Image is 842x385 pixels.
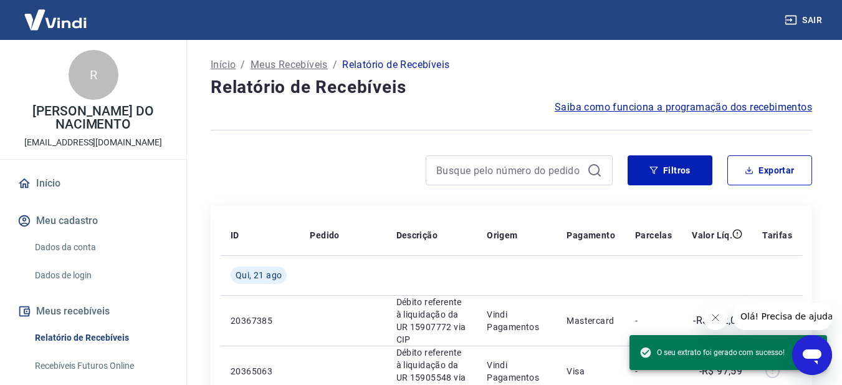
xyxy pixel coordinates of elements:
iframe: Mensagem da empresa [733,303,832,330]
p: 20365063 [231,365,290,378]
button: Sair [782,9,827,32]
p: Pagamento [567,229,615,241]
h4: Relatório de Recebíveis [211,75,812,100]
a: Dados de login [30,263,171,288]
p: Origem [487,229,517,241]
p: Parcelas [635,229,672,241]
button: Filtros [628,155,712,185]
p: Vindi Pagamentos [487,359,547,384]
p: Pedido [310,229,339,241]
p: Visa [567,365,615,378]
p: Descrição [396,229,438,241]
a: Dados da conta [30,235,171,260]
p: -R$ 252,02 [693,313,742,328]
p: Débito referente à liquidação da UR 15907772 via CIP [396,296,467,346]
span: Qui, 21 ago [236,269,282,281]
p: ID [231,229,239,241]
input: Busque pelo número do pedido [436,161,582,180]
img: Vindi [15,1,96,39]
p: - [635,365,672,378]
a: Recebíveis Futuros Online [30,353,171,379]
a: Início [15,170,171,197]
p: Tarifas [762,229,792,241]
p: Mastercard [567,314,615,327]
button: Meus recebíveis [15,298,171,325]
p: / [333,57,337,72]
button: Exportar [727,155,812,185]
p: -R$ 97,59 [699,364,743,379]
iframe: Fechar mensagem [703,305,728,330]
p: Relatório de Recebíveis [342,57,449,72]
p: [EMAIL_ADDRESS][DOMAIN_NAME] [24,136,162,149]
p: Vindi Pagamentos [487,308,547,333]
span: Olá! Precisa de ajuda? [7,9,105,19]
iframe: Botão para abrir a janela de mensagens [792,335,832,375]
span: O seu extrato foi gerado com sucesso! [639,346,785,359]
a: Saiba como funciona a programação dos recebimentos [555,100,812,115]
a: Relatório de Recebíveis [30,325,171,351]
a: Meus Recebíveis [251,57,328,72]
p: - [635,314,672,327]
p: Valor Líq. [692,229,732,241]
a: Início [211,57,236,72]
div: R [69,50,118,100]
p: 20367385 [231,314,290,327]
button: Meu cadastro [15,207,171,235]
p: [PERSON_NAME] DO NACIMENTO [10,105,176,131]
p: / [241,57,245,72]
